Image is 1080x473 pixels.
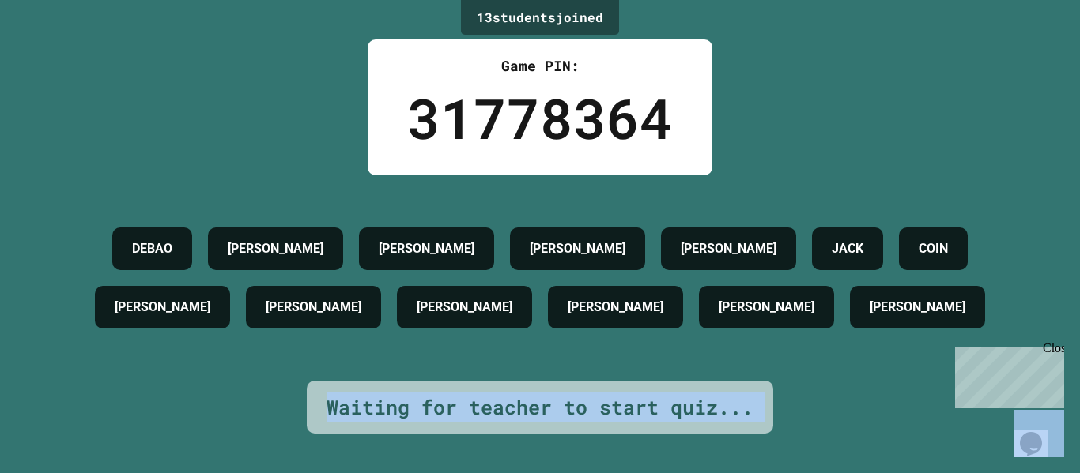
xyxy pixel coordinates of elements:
div: 31778364 [407,77,673,160]
h4: [PERSON_NAME] [530,239,625,258]
iframe: chat widget [949,341,1064,408]
h4: DEBAO [132,239,172,258]
h4: [PERSON_NAME] [681,239,776,258]
h4: [PERSON_NAME] [228,239,323,258]
h4: [PERSON_NAME] [719,298,814,317]
h4: [PERSON_NAME] [115,298,210,317]
h4: COIN [919,239,948,258]
div: Game PIN: [407,55,673,77]
h4: [PERSON_NAME] [417,298,512,317]
div: Chat with us now!Close [6,6,109,100]
h4: [PERSON_NAME] [266,298,361,317]
h4: [PERSON_NAME] [379,239,474,258]
iframe: chat widget [1014,410,1064,457]
h4: [PERSON_NAME] [870,298,965,317]
h4: [PERSON_NAME] [568,298,663,317]
h4: JACK [832,239,863,258]
div: Waiting for teacher to start quiz... [327,392,753,422]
